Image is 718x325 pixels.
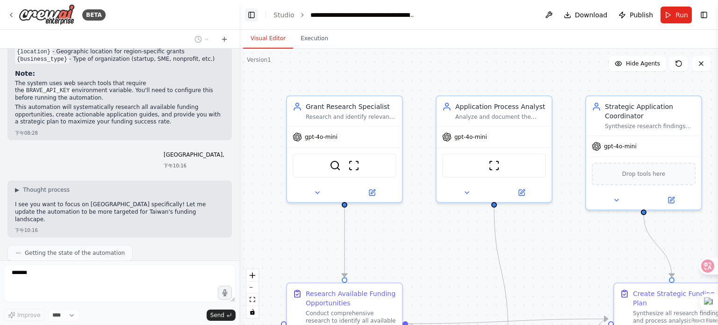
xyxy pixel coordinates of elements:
button: Send [207,310,236,321]
li: - Geographic location for region-specific grants [15,48,224,56]
div: Research and identify relevant subsidies, grants, and funding opportunities for {industry} organi... [306,113,396,121]
span: gpt-4o-mini [454,133,487,141]
button: zoom out [246,282,258,294]
span: ▶ [15,186,19,194]
div: Strategic Application Coordinator [605,102,696,121]
button: Publish [615,7,657,23]
button: Download [560,7,611,23]
img: ScrapeWebsiteTool [488,160,500,171]
button: Click to speak your automation idea [218,286,232,300]
div: BETA [82,9,106,21]
span: gpt-4o-mini [604,143,637,150]
div: 下午08:28 [15,130,224,137]
code: {business_type} [15,55,69,64]
code: BRAVE_API_KEY [24,87,72,95]
button: ▶Thought process [15,186,70,194]
div: 下午10:16 [164,162,224,169]
a: Studio [273,11,294,19]
img: Logo [19,4,75,25]
span: Improve [17,311,40,319]
div: Grant Research SpecialistResearch and identify relevant subsidies, grants, and funding opportunit... [286,95,403,203]
span: Publish [630,10,653,20]
button: Open in side panel [645,195,697,206]
button: Open in side panel [495,187,548,198]
div: Grant Research Specialist [306,102,396,111]
div: Version 1 [247,56,271,64]
div: Analyze and document the complete application process for each identified grant or subsidy, inclu... [455,113,546,121]
a: React Flow attribution [691,318,717,323]
div: Application Process AnalystAnalyze and document the complete application process for each identif... [436,95,553,203]
button: Open in side panel [345,187,398,198]
g: Edge from 64960f5e-1515-45cd-8583-ab99051af8d7 to b41702ac-e43e-4c39-a73b-728073d7f837 [639,214,676,277]
button: Show right sidebar [697,8,711,22]
span: Send [210,311,224,319]
button: toggle interactivity [246,306,258,318]
span: Thought process [23,186,70,194]
li: - Type of organization (startup, SME, nonprofit, etc.) [15,56,224,63]
img: ScrapeWebsiteTool [348,160,359,171]
div: Synthesize research findings and process analysis to create a comprehensive funding strategy and ... [605,123,696,130]
div: Strategic Application CoordinatorSynthesize research findings and process analysis to create a co... [585,95,702,210]
img: BraveSearchTool [330,160,341,171]
div: React Flow controls [246,269,258,318]
p: The system uses web search tools that require the environment variable. You'll need to configure ... [15,80,224,102]
button: Improve [4,309,44,321]
button: Start a new chat [217,34,232,45]
button: Hide left sidebar [245,8,258,22]
div: Research Available Funding Opportunities [306,289,396,308]
strong: Note: [15,70,35,77]
span: Hide Agents [626,60,660,67]
code: {location} [15,48,52,56]
button: fit view [246,294,258,306]
button: Hide Agents [609,56,666,71]
button: Switch to previous chat [191,34,213,45]
div: Application Process Analyst [455,102,546,111]
p: I see you want to focus on [GEOGRAPHIC_DATA] specifically! Let me update the automation to be mor... [15,201,224,223]
span: Getting the state of the automation [25,249,125,257]
button: Execution [293,29,336,49]
nav: breadcrumb [273,10,416,20]
div: 下午10:16 [15,227,224,234]
button: Visual Editor [243,29,293,49]
g: Edge from b008f707-45ec-4721-bdcc-31fd587d7d88 to 48985d31-6b2d-4479-b0f8-ef945663b6b8 [340,207,349,277]
span: Drop tools here [622,169,666,179]
span: Download [575,10,608,20]
button: zoom in [246,269,258,282]
button: Run [661,7,692,23]
p: [GEOGRAPHIC_DATA], [164,152,224,159]
span: gpt-4o-mini [305,133,337,141]
p: This automation will systematically research all available funding opportunities, create actionab... [15,104,224,126]
span: Run [675,10,688,20]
